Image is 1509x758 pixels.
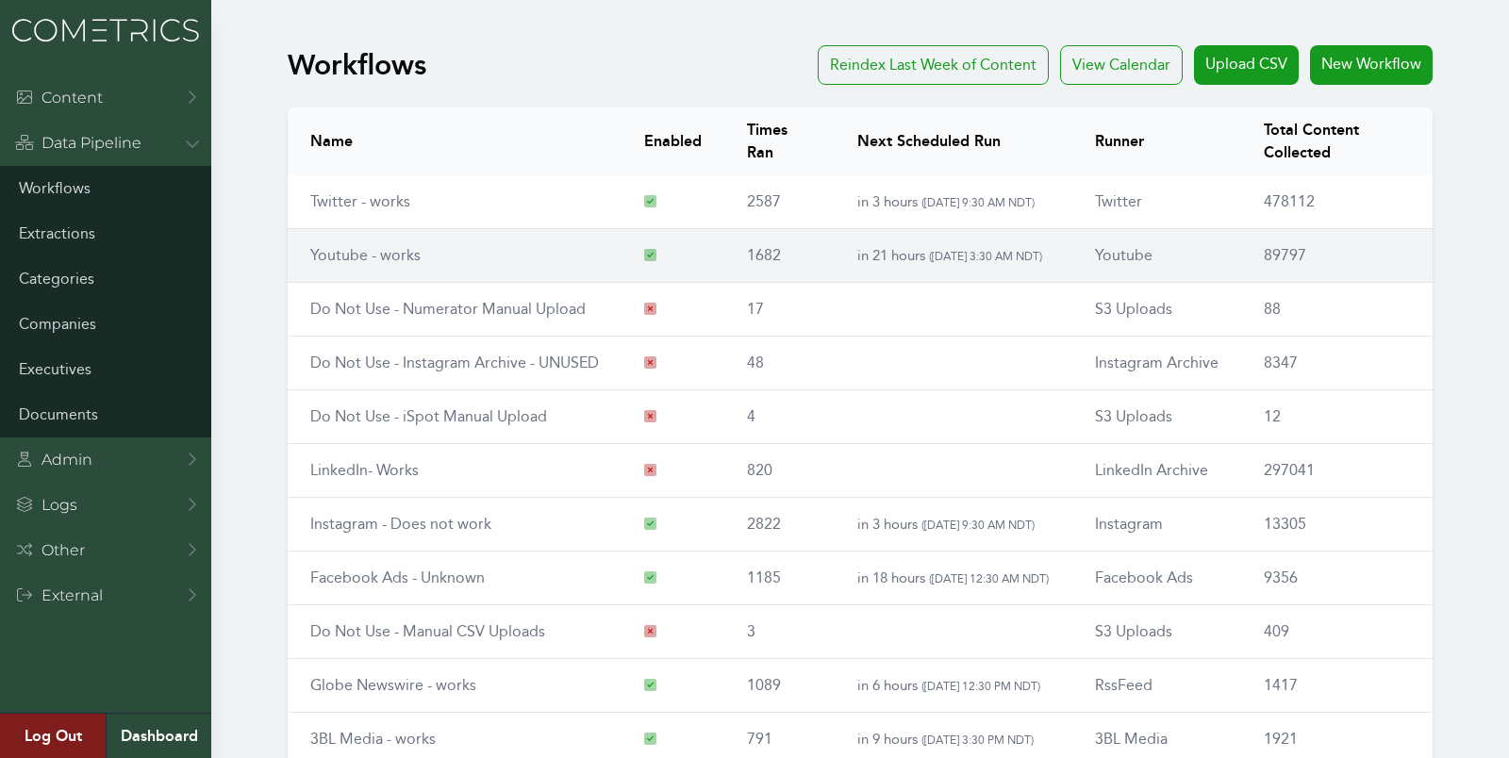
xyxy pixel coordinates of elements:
[1072,283,1241,337] td: S3 Uploads
[310,246,421,264] a: Youtube - works
[288,48,426,82] h1: Workflows
[15,585,103,607] div: External
[1241,444,1432,498] td: 297041
[724,498,835,552] td: 2822
[1310,45,1433,85] a: New Workflow
[15,449,92,471] div: Admin
[15,132,141,155] div: Data Pipeline
[724,444,835,498] td: 820
[921,518,1035,532] span: ( [DATE] 9:30 AM NDT )
[1241,390,1432,444] td: 12
[929,249,1042,263] span: ( [DATE] 3:30 AM NDT )
[724,552,835,605] td: 1185
[310,515,491,533] a: Instagram - Does not work
[622,107,724,175] th: Enabled
[1241,605,1432,659] td: 409
[724,605,835,659] td: 3
[857,244,1050,267] p: in 21 hours
[310,407,547,425] a: Do Not Use - iSpot Manual Upload
[724,229,835,283] td: 1682
[1072,552,1241,605] td: Facebook Ads
[310,192,410,210] a: Twitter - works
[1060,45,1183,85] div: View Calendar
[1241,283,1432,337] td: 88
[1241,229,1432,283] td: 89797
[724,337,835,390] td: 48
[310,622,545,640] a: Do Not Use - Manual CSV Uploads
[310,461,419,479] a: LinkedIn- Works
[1072,107,1241,175] th: Runner
[857,567,1050,589] p: in 18 hours
[724,390,835,444] td: 4
[1072,444,1241,498] td: LinkedIn Archive
[310,300,586,318] a: Do Not Use - Numerator Manual Upload
[1072,390,1241,444] td: S3 Uploads
[1241,552,1432,605] td: 9356
[1241,498,1432,552] td: 13305
[1241,337,1432,390] td: 8347
[929,571,1049,585] span: ( [DATE] 12:30 AM NDT )
[15,87,103,109] div: Content
[1241,107,1432,175] th: Total Content Collected
[818,45,1049,85] a: Reindex Last Week of Content
[1072,229,1241,283] td: Youtube
[310,676,476,694] a: Globe Newswire - works
[835,107,1072,175] th: Next Scheduled Run
[857,674,1050,697] p: in 6 hours
[1072,605,1241,659] td: S3 Uploads
[857,190,1050,213] p: in 3 hours
[310,730,436,748] a: 3BL Media - works
[1194,45,1299,85] a: Upload CSV
[310,568,485,586] a: Facebook Ads - Unknown
[921,733,1034,747] span: ( [DATE] 3:30 PM NDT )
[1072,175,1241,229] td: Twitter
[15,494,77,517] div: Logs
[1072,498,1241,552] td: Instagram
[1241,659,1432,713] td: 1417
[857,513,1050,536] p: in 3 hours
[106,714,211,758] a: Dashboard
[921,679,1040,693] span: ( [DATE] 12:30 PM NDT )
[857,728,1050,750] p: in 9 hours
[724,659,835,713] td: 1089
[724,283,835,337] td: 17
[15,539,85,562] div: Other
[1241,175,1432,229] td: 478112
[1072,337,1241,390] td: Instagram Archive
[921,195,1035,209] span: ( [DATE] 9:30 AM NDT )
[724,107,835,175] th: Times Ran
[288,107,622,175] th: Name
[1072,659,1241,713] td: RssFeed
[724,175,835,229] td: 2587
[310,354,599,371] a: Do Not Use - Instagram Archive - UNUSED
